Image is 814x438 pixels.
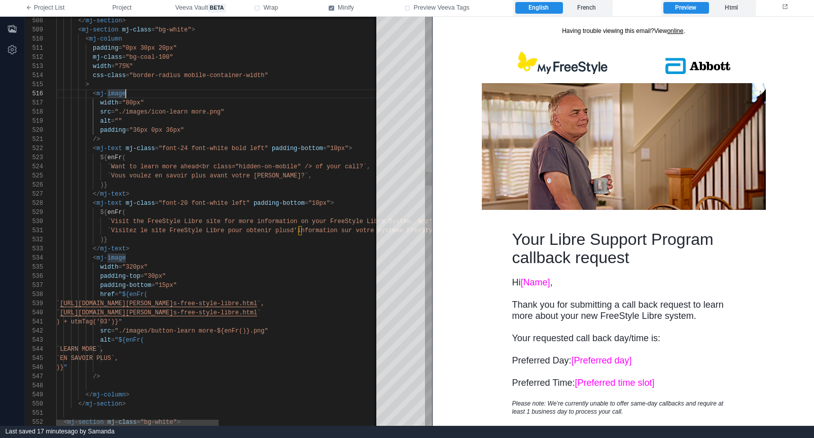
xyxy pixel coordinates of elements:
span: on on your FreeStyle Libre System, app*, and how t [290,218,473,225]
span: "bg-white" [155,26,191,33]
span: > [122,17,126,24]
div: 519 [25,117,43,126]
span: "30px" [144,273,166,280]
div: 515 [25,80,43,89]
span: = [118,264,122,271]
div: 518 [25,107,43,117]
div: 549 [25,390,43,399]
div: 531 [25,226,43,235]
div: 546 [25,363,43,372]
span: padding [93,45,118,52]
div: 510 [25,34,43,44]
span: href [100,291,115,298]
div: 536 [25,272,43,281]
span: < [93,90,96,97]
span: ${ [100,154,107,161]
span: = [155,145,158,152]
span: `, [257,300,264,307]
div: 522 [25,144,43,153]
label: Preview [663,2,709,14]
span: /> [93,136,100,143]
span: padding [100,127,125,134]
span: mj-section [86,17,122,24]
span: "75%" [115,63,133,70]
span: = [305,200,308,207]
span: ` [257,309,261,316]
span: = [111,337,115,344]
div: 537 [25,281,43,290]
span: "${enFr( [118,291,148,298]
span: Wrap [263,4,278,13]
span: < [78,26,82,33]
span: `LEARN MORE`, [56,346,104,353]
span: > [177,419,181,426]
span: mj-class [126,145,155,152]
span: [URL][DOMAIN_NAME][PERSON_NAME] [60,309,173,316]
span: , [367,163,370,170]
div: 535 [25,263,43,272]
span: > [86,81,89,88]
span: "bg-coal-100" [126,54,173,61]
span: mj-class [93,54,122,61]
span: padding-bottom [254,200,305,207]
div: 548 [25,381,43,390]
span: "font-24 font-white bold left" [159,145,268,152]
span: s-free-style-libre.html [173,309,257,316]
span: "font-20 font-white left" [159,200,250,207]
span: </ [86,391,93,398]
span: Preview Veeva Tags [413,4,469,13]
span: = [118,45,122,52]
span: = [118,99,122,106]
span: = [111,63,115,70]
span: < [93,200,96,207]
span: "10px" [327,145,348,152]
label: French [563,2,611,14]
span: mj-text [100,191,125,198]
span: mj-text [100,245,125,252]
span: mj-class [122,26,152,33]
span: "320px" [122,264,148,271]
div: 511 [25,44,43,53]
span: = [155,200,158,207]
div: 521 [25,135,43,144]
span: = [126,127,129,134]
span: mj-image [96,90,126,97]
span: `Visitez le site FreeStyle Libre pour obtenir plus [108,227,290,234]
span: s-free-style-libre.html [173,300,257,307]
div: 529 [25,208,43,217]
span: mj-section [86,400,122,408]
label: Html [709,2,754,14]
span: `Visit the FreeStyle Libre site for more informati [108,218,290,225]
span: > [330,200,334,207]
span: "0px 30px 20px" [122,45,177,52]
span: < [93,145,96,152]
span: ( [122,209,126,216]
span: = [111,108,115,116]
span: = [151,26,155,33]
span: enFr [108,154,122,161]
span: > [122,400,126,408]
span: Veeva Vault [175,4,226,13]
div: 532 [25,235,43,244]
span: mj-text [96,200,122,207]
div: 528 [25,199,43,208]
div: 538 [25,290,43,299]
div: 542 [25,326,43,336]
div: 527 [25,190,43,199]
span: </ [78,17,85,24]
span: )} [100,236,107,243]
span: "" [115,118,122,125]
span: mj-column [93,391,126,398]
div: 547 [25,372,43,381]
div: 533 [25,244,43,253]
div: 517 [25,98,43,107]
span: Minify [338,4,354,13]
div: 552 [25,418,43,427]
span: "80px" [122,99,144,106]
div: 516 [25,89,43,98]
